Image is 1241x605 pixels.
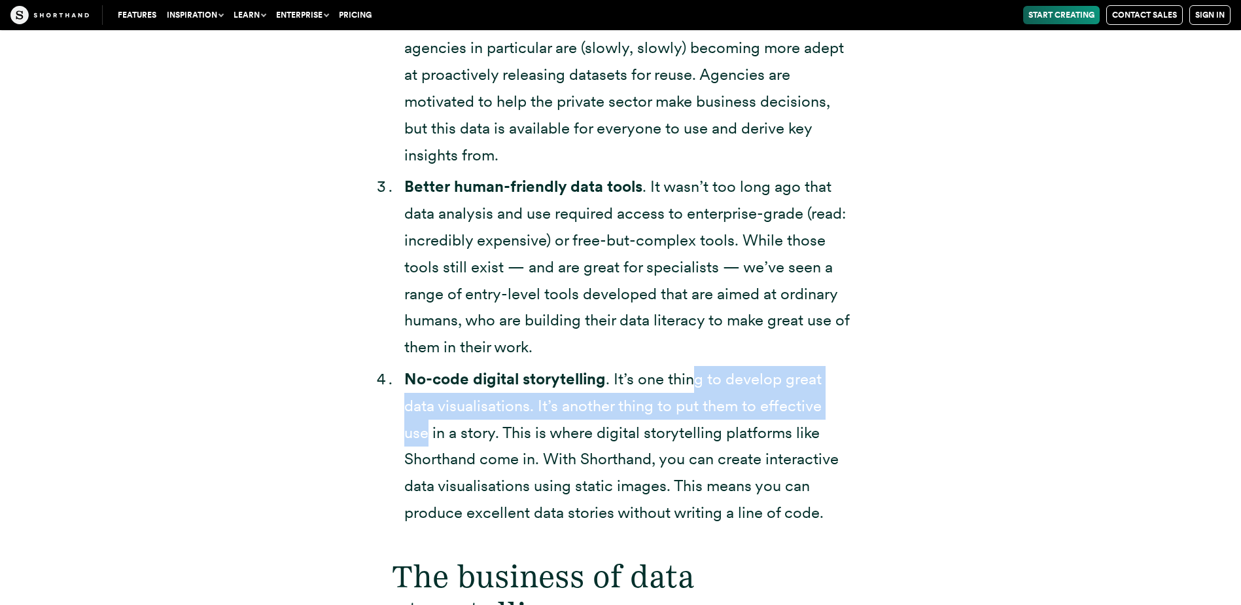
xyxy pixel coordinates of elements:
[334,6,377,24] a: Pricing
[404,366,850,526] li: . It’s one thing to develop great data visualisations. It’s another thing to put them to effectiv...
[113,6,162,24] a: Features
[1106,5,1183,25] a: Contact Sales
[1189,5,1231,25] a: Sign in
[404,174,850,361] li: . It wasn’t too long ago that data analysis and use required access to enterprise-grade (read: in...
[271,6,334,24] button: Enterprise
[1023,6,1100,24] a: Start Creating
[228,6,271,24] button: Learn
[404,369,606,388] strong: No-code digital storytelling
[404,177,642,196] strong: Better human-friendly data tools
[162,6,228,24] button: Inspiration
[10,6,89,24] img: The Craft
